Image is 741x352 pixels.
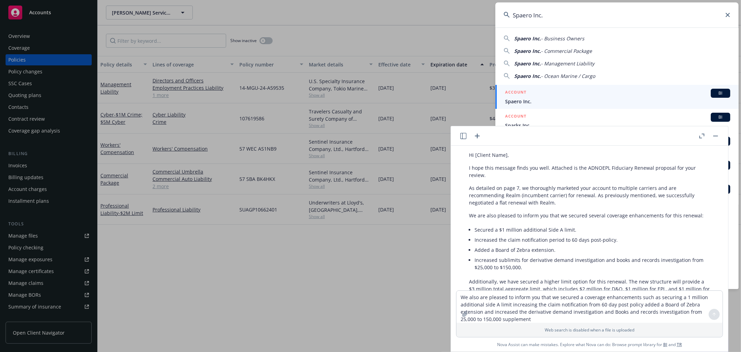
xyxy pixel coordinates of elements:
[714,114,727,120] span: BI
[505,122,730,129] span: Sparks Inc
[505,98,730,105] span: Spaero Inc.
[475,255,710,272] li: Increased sublimits for derivative demand investigation and books and records investigation from ...
[541,73,595,79] span: - Ocean Marine / Cargo
[663,342,667,347] a: BI
[461,327,718,333] p: Web search is disabled when a file is uploaded
[541,48,592,54] span: - Commercial Package
[469,278,710,300] p: Additionally, we have secured a higher limit option for this renewal. The new structure will prov...
[475,245,710,255] li: Added a Board of Zebra extension.
[541,35,584,42] span: - Business Owners
[541,60,594,67] span: - Management Liability
[495,85,739,109] a: ACCOUNTBISpaero Inc.
[469,184,710,206] p: As detailed on page 7, we thoroughly marketed your account to multiple carriers and are recommend...
[505,89,526,97] h5: ACCOUNT
[495,109,739,133] a: ACCOUNTBISparks Inc
[469,164,710,179] p: I hope this message finds you well. Attached is the ADNOEPL Fiduciary Renewal proposal for your r...
[475,225,710,235] li: Secured a $1 million additional Side A limit.
[469,151,710,159] p: Hi [Client Name],
[505,113,526,121] h5: ACCOUNT
[714,90,727,96] span: BI
[454,337,725,352] span: Nova Assist can make mistakes. Explore what Nova can do: Browse prompt library for and
[469,212,710,219] p: We are also pleased to inform you that we secured several coverage enhancements for this renewal:
[475,235,710,245] li: Increased the claim notification period to 60 days post-policy.
[495,2,739,27] input: Search...
[514,48,541,54] span: Spaero Inc.
[677,342,682,347] a: TR
[514,60,541,67] span: Spaero Inc.
[514,73,541,79] span: Spaero Inc.
[514,35,541,42] span: Spaero Inc.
